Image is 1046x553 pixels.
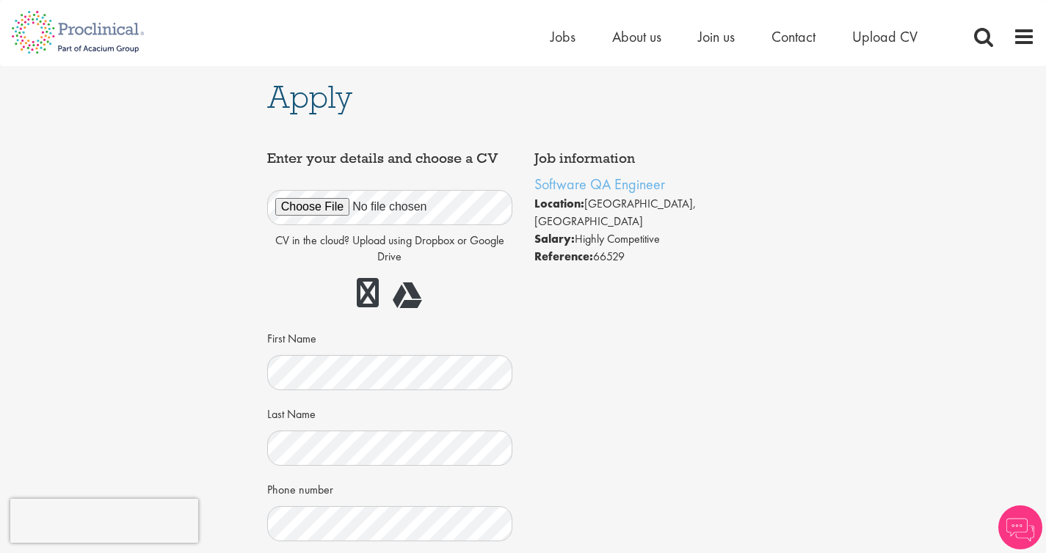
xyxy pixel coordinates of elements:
[267,232,512,266] p: CV in the cloud? Upload using Dropbox or Google Drive
[551,27,575,46] a: Jobs
[534,196,584,211] strong: Location:
[267,151,512,166] h4: Enter your details and choose a CV
[534,195,780,230] li: [GEOGRAPHIC_DATA], [GEOGRAPHIC_DATA]
[267,477,333,499] label: Phone number
[267,401,316,423] label: Last Name
[771,27,816,46] a: Contact
[612,27,661,46] a: About us
[534,231,575,246] strong: Salary:
[267,77,352,117] span: Apply
[534,249,593,264] strong: Reference:
[534,151,780,166] h4: Job information
[10,499,198,543] iframe: reCAPTCHA
[852,27,918,46] a: Upload CV
[698,27,735,46] a: Join us
[534,175,665,194] a: Software QA Engineer
[267,326,316,348] label: First Name
[998,505,1042,549] img: Chatbot
[534,230,780,248] li: Highly Competitive
[534,248,780,265] li: 66529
